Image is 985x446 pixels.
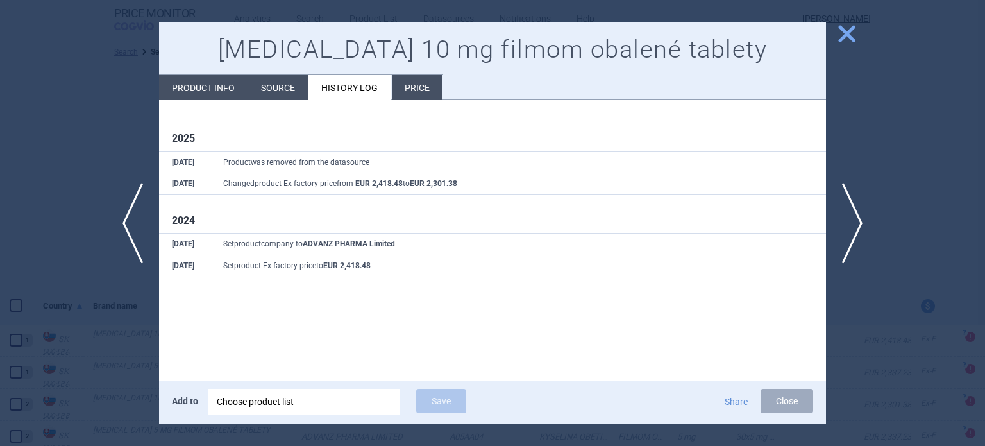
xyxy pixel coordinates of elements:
li: Price [392,75,442,100]
span: Product was removed from the datasource [223,158,369,167]
li: Source [248,75,308,100]
th: [DATE] [159,234,210,255]
strong: EUR 2,418.48 [323,261,371,270]
button: Share [725,397,748,406]
h1: 2024 [172,214,813,227]
span: Set product company to [223,239,395,248]
span: Changed product Ex-factory price from to [223,179,457,188]
li: Product info [159,75,248,100]
h1: [MEDICAL_DATA] 10 mg filmom obalené tablety [172,35,813,65]
th: [DATE] [159,255,210,277]
strong: ADVANZ PHARMA Limited [303,239,395,248]
div: Choose product list [208,389,400,415]
strong: EUR 2,418.48 [355,179,403,188]
button: Close [761,389,813,413]
strong: EUR 2,301.38 [410,179,457,188]
span: Set product Ex-factory price to [223,261,371,270]
button: Save [416,389,466,413]
li: History log [308,75,391,100]
p: Add to [172,389,198,413]
h1: 2025 [172,132,813,144]
th: [DATE] [159,173,210,195]
th: [DATE] [159,151,210,173]
div: Choose product list [217,389,391,415]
